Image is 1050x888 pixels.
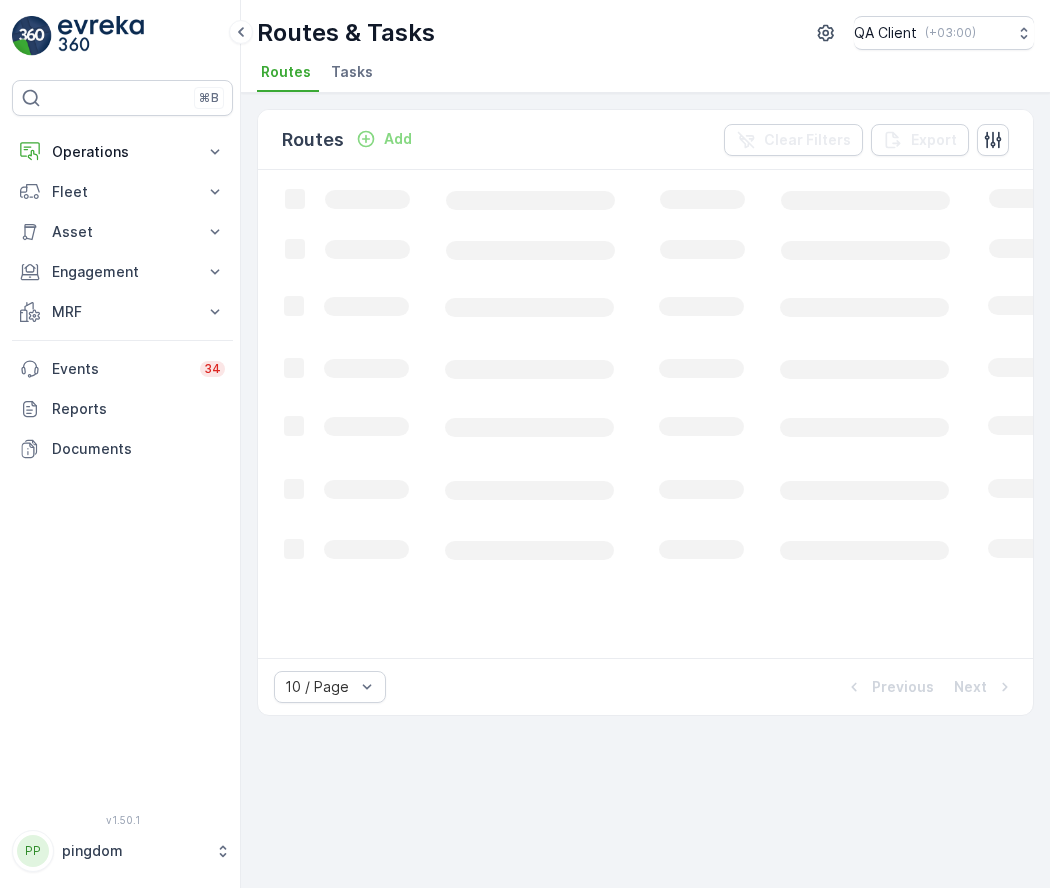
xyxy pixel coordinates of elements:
p: 34 [204,361,221,377]
button: Asset [12,212,233,252]
button: MRF [12,292,233,332]
button: Add [348,127,420,151]
p: Previous [872,677,934,697]
div: PP [17,835,49,867]
p: ( +03:00 ) [925,25,976,41]
p: Next [954,677,987,697]
button: QA Client(+03:00) [854,16,1034,50]
p: Events [52,359,188,379]
button: Next [952,675,1017,699]
p: Documents [52,439,225,459]
a: Reports [12,389,233,429]
p: Add [384,129,412,149]
p: Asset [52,222,193,242]
a: Events34 [12,349,233,389]
span: Routes [261,62,311,82]
img: logo [12,16,52,56]
button: PPpingdom [12,830,233,872]
p: QA Client [854,23,917,43]
p: Routes & Tasks [257,17,435,49]
p: Routes [282,126,344,154]
p: Operations [52,142,193,162]
a: Documents [12,429,233,469]
button: Previous [842,675,936,699]
p: Export [911,130,957,150]
p: MRF [52,302,193,322]
button: Fleet [12,172,233,212]
button: Export [871,124,969,156]
p: Reports [52,399,225,419]
p: ⌘B [199,90,219,106]
button: Engagement [12,252,233,292]
p: Fleet [52,182,193,202]
span: v 1.50.1 [12,814,233,826]
span: Tasks [331,62,373,82]
p: Engagement [52,262,193,282]
p: Clear Filters [764,130,851,150]
button: Operations [12,132,233,172]
button: Clear Filters [724,124,863,156]
p: pingdom [62,841,205,861]
img: logo_light-DOdMpM7g.png [58,16,144,56]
